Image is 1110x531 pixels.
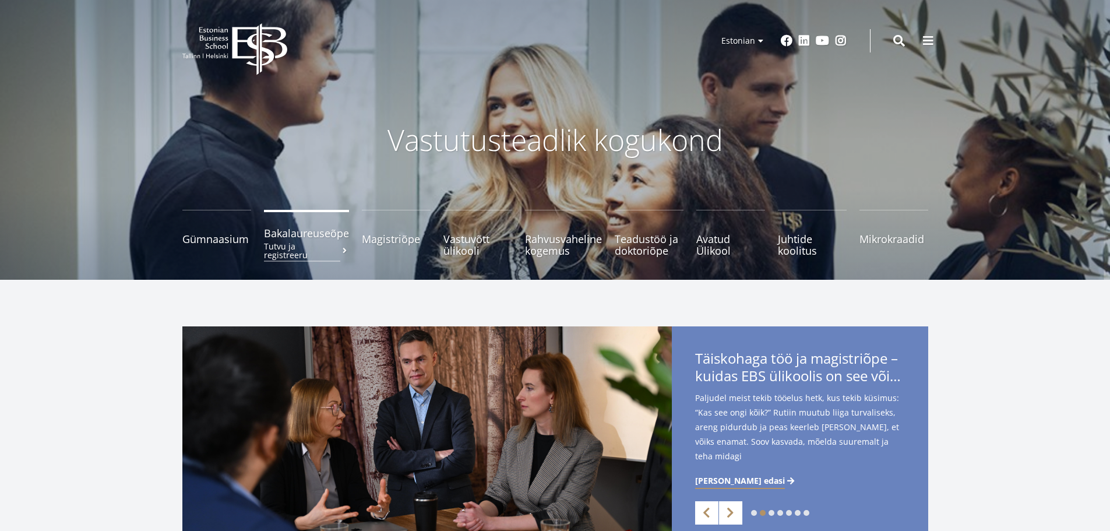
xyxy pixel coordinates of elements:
a: Gümnaasium [182,210,251,256]
a: Vastuvõtt ülikooli [443,210,512,256]
a: Juhtide koolitus [778,210,847,256]
a: Previous [695,501,718,525]
a: 2 [760,510,766,516]
small: Tutvu ja registreeru [264,242,349,259]
span: Täiskohaga töö ja magistriõpe – [695,350,905,388]
p: Vastutusteadlik kogukond [246,122,864,157]
a: Instagram [835,35,847,47]
span: Magistriõpe [362,233,431,245]
span: Gümnaasium [182,233,251,245]
a: Youtube [816,35,829,47]
span: Paljudel meist tekib tööelus hetk, kus tekib küsimus: “Kas see ongi kõik?” Rutiin muutub liiga tu... [695,391,905,482]
a: 5 [786,510,792,516]
a: 4 [777,510,783,516]
a: Next [719,501,742,525]
a: Facebook [781,35,792,47]
a: 3 [769,510,774,516]
span: [PERSON_NAME] edasi [695,475,785,487]
span: kuidas EBS ülikoolis on see võimalik? [695,367,905,385]
a: BakalaureuseõpeTutvu ja registreeru [264,210,349,256]
a: Avatud Ülikool [696,210,765,256]
a: Teadustöö ja doktoriõpe [615,210,683,256]
span: Juhtide koolitus [778,233,847,256]
a: 7 [804,510,809,516]
a: Linkedin [798,35,810,47]
span: Teadustöö ja doktoriõpe [615,233,683,256]
a: Mikrokraadid [859,210,928,256]
a: Rahvusvaheline kogemus [525,210,602,256]
span: Bakalaureuseõpe [264,227,349,239]
span: Vastuvõtt ülikooli [443,233,512,256]
span: Rahvusvaheline kogemus [525,233,602,256]
a: 6 [795,510,801,516]
a: [PERSON_NAME] edasi [695,475,797,487]
a: 1 [751,510,757,516]
span: Mikrokraadid [859,233,928,245]
span: Avatud Ülikool [696,233,765,256]
a: Magistriõpe [362,210,431,256]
